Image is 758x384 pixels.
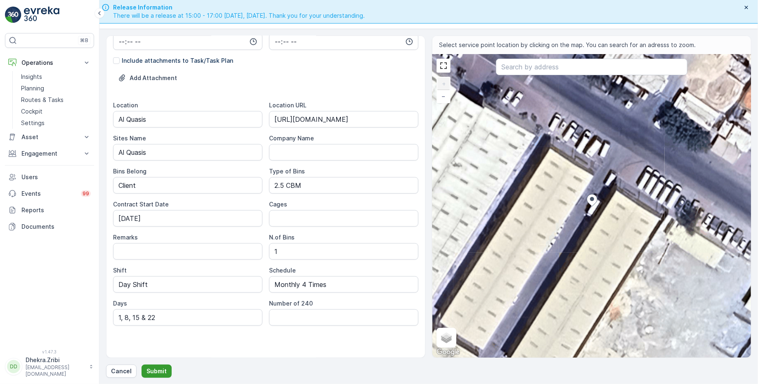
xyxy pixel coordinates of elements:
label: Type of Bins [269,168,305,175]
p: Users [21,173,91,181]
p: [EMAIL_ADDRESS][DOMAIN_NAME] [26,364,85,377]
p: Asset [21,133,78,141]
p: Include attachments to Task/Task Plan [122,57,233,65]
p: Events [21,190,76,198]
img: Google [434,347,462,358]
span: Release Information [113,3,365,12]
p: Routes & Tasks [21,96,64,104]
a: Events99 [5,185,94,202]
a: Settings [18,117,94,129]
div: DD [7,360,20,373]
p: Documents [21,223,91,231]
p: Cockpit [21,107,43,116]
a: Users [5,169,94,185]
label: Location URL [269,102,307,109]
label: Days [113,300,127,307]
a: Open this area in Google Maps (opens a new window) [434,347,462,358]
a: Layers [437,329,456,347]
a: Zoom In [437,78,450,90]
span: − [442,92,446,100]
label: Schedule [269,267,296,274]
button: DDDhekra.Zribi[EMAIL_ADDRESS][DOMAIN_NAME] [5,356,94,377]
button: Engagement [5,145,94,162]
label: Location [113,102,138,109]
label: Cages [269,201,287,208]
a: Documents [5,218,94,235]
button: Upload File [113,71,182,85]
button: Operations [5,55,94,71]
p: Submit [146,367,167,375]
p: Operations [21,59,78,67]
button: Asset [5,129,94,145]
span: + [442,80,446,87]
a: Insights [18,71,94,83]
label: Company Name [269,135,314,142]
a: Planning [18,83,94,94]
label: Contract Start Date [113,201,169,208]
label: Shift [113,267,127,274]
a: View Fullscreen [437,59,450,72]
label: Number of 240 [269,300,313,307]
p: Planning [21,84,44,92]
p: Settings [21,119,45,127]
label: Remarks [113,234,138,241]
p: ⌘B [80,37,88,44]
span: Select service point location by clicking on the map. You can search for an adresss to zoom. [439,41,696,49]
p: Cancel [111,367,132,375]
p: Insights [21,73,42,81]
a: Cockpit [18,106,94,117]
a: Routes & Tasks [18,94,94,106]
img: logo_light-DOdMpM7g.png [24,7,59,23]
a: Reports [5,202,94,218]
input: Search by address [496,59,687,75]
a: Zoom Out [437,90,450,102]
button: Cancel [106,365,137,378]
p: Reports [21,206,91,214]
p: Engagement [21,149,78,158]
p: Dhekra.Zribi [26,356,85,364]
label: Bins Belong [113,168,146,175]
button: Submit [142,365,172,378]
span: v 1.47.3 [5,349,94,354]
label: N.of Bins [269,234,295,241]
label: Sites Name [113,135,146,142]
p: Add Attachment [130,74,177,82]
p: 99 [83,190,89,197]
img: logo [5,7,21,23]
span: There will be a release at 15:00 - 17:00 [DATE], [DATE]. Thank you for your understanding. [113,12,365,20]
